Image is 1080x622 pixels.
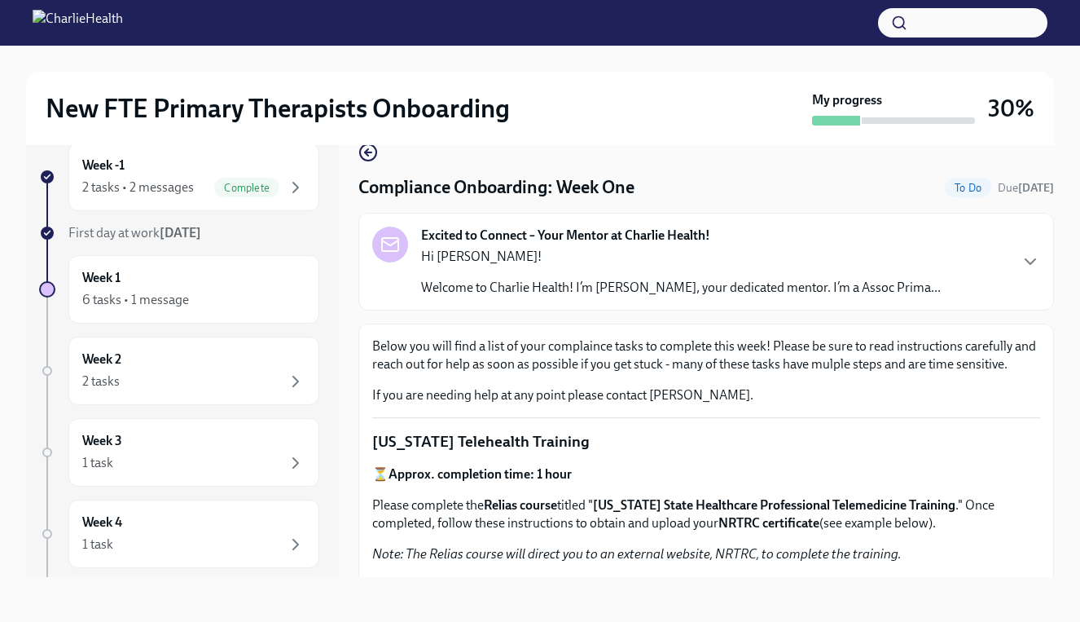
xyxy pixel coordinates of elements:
[945,182,991,194] span: To Do
[812,91,882,109] strong: My progress
[421,279,941,297] p: Welcome to Charlie Health! I’m [PERSON_NAME], your dedicated mentor. I’m a Assoc Prima...
[68,225,201,240] span: First day at work
[372,386,1040,404] p: If you are needing help at any point please contact [PERSON_NAME].
[372,546,902,562] em: Note: The Relias course will direct you to an external website, NRTRC, to complete the training.
[82,373,120,390] div: 2 tasks
[82,351,121,368] h6: Week 2
[718,515,819,531] strong: NRTRC certificate
[39,418,319,487] a: Week 31 task
[372,496,1040,532] p: Please complete the titled " ." Once completed, follow these instructions to obtain and upload yo...
[372,431,1040,452] p: [US_STATE] Telehealth Training
[82,536,113,554] div: 1 task
[998,181,1054,195] span: Due
[988,94,1034,123] h3: 30%
[82,157,125,174] h6: Week -1
[46,92,510,125] h2: New FTE Primary Therapists Onboarding
[82,454,113,472] div: 1 task
[421,248,941,266] p: Hi [PERSON_NAME]!
[33,10,123,36] img: CharlieHealth
[372,465,1040,483] p: ⏳
[39,337,319,405] a: Week 22 tasks
[358,175,634,200] h4: Compliance Onboarding: Week One
[399,577,432,593] a: HERE
[434,577,520,593] strong: to access Relias
[39,255,319,324] a: Week 16 tasks • 1 message
[82,514,122,532] h6: Week 4
[82,179,194,196] div: 2 tasks • 2 messages
[593,497,955,513] strong: [US_STATE] State Healthcare Professional Telemedicine Training
[160,225,201,240] strong: [DATE]
[998,180,1054,196] span: October 13th, 2025 10:00
[39,143,319,211] a: Week -12 tasks • 2 messagesComplete
[39,500,319,568] a: Week 41 task
[39,224,319,242] a: First day at work[DATE]
[372,337,1040,373] p: Below you will find a list of your complaince tasks to complete this week! Please be sure to read...
[214,182,279,194] span: Complete
[82,432,122,450] h6: Week 3
[82,291,189,309] div: 6 tasks • 1 message
[372,577,399,593] strong: Click
[389,466,572,482] strong: Approx. completion time: 1 hour
[421,227,710,245] strong: Excited to Connect – Your Mentor at Charlie Health!
[82,269,121,287] h6: Week 1
[1018,181,1054,195] strong: [DATE]
[484,497,557,513] strong: Relias course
